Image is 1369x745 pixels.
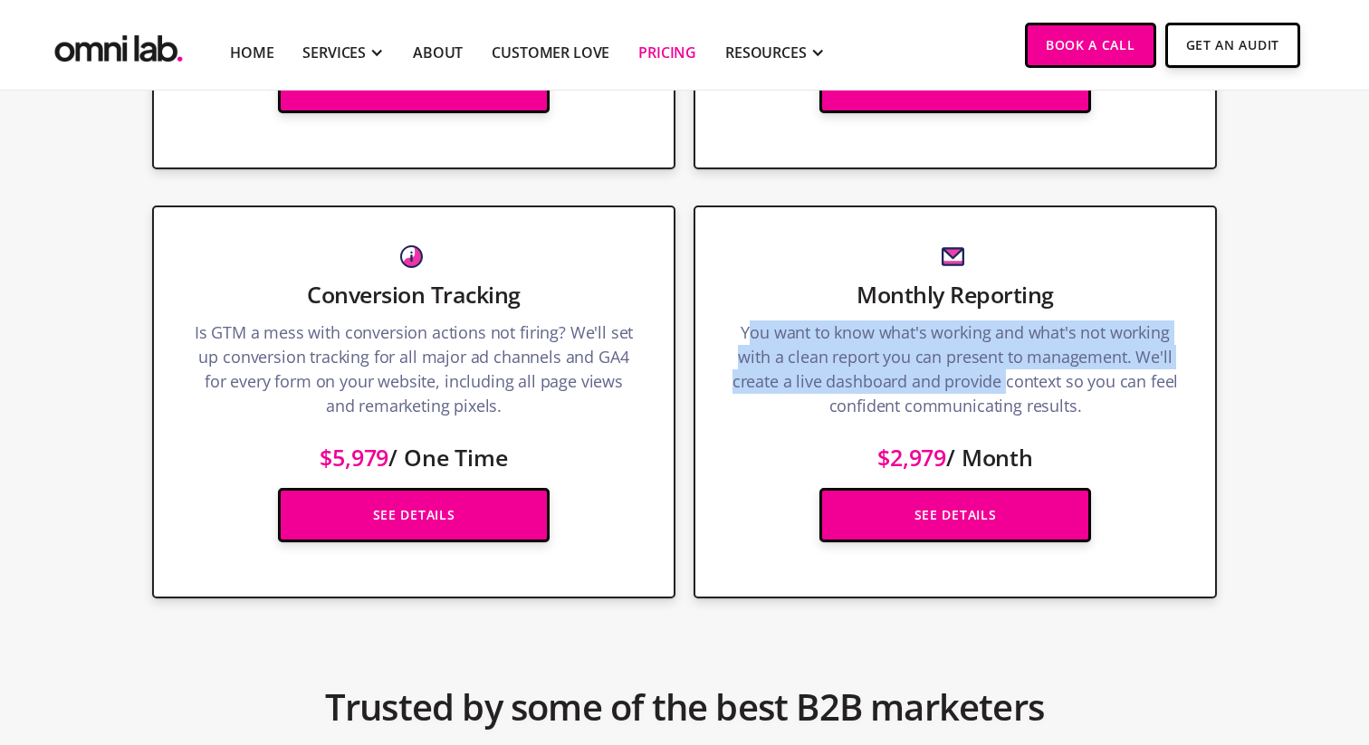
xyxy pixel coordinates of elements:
[413,42,463,63] a: About
[732,427,1179,470] p: / Month
[1025,23,1156,68] a: Book a Call
[638,42,696,63] a: Pricing
[1165,23,1300,68] a: Get An Audit
[190,320,637,427] p: Is GTM a mess with conversion actions not firing? We'll set up conversion tracking for all major ...
[325,676,1044,738] h2: Trusted by some of the best B2B marketers
[877,442,946,473] span: $2,979
[51,23,187,67] a: home
[278,488,550,542] a: See Details
[1043,535,1369,745] iframe: Chat Widget
[230,42,273,63] a: Home
[190,427,637,470] p: / One Time
[732,320,1179,427] p: You want to know what's working and what's not working with a clean report you can present to man...
[320,442,388,473] span: $5,979
[819,488,1091,542] a: See Details
[492,42,609,63] a: Customer Love
[725,42,807,63] div: RESOURCES
[732,279,1179,310] h3: Monthly Reporting
[302,42,366,63] div: SERVICES
[190,279,637,310] h3: Conversion Tracking
[51,23,187,67] img: Omni Lab: B2B SaaS Demand Generation Agency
